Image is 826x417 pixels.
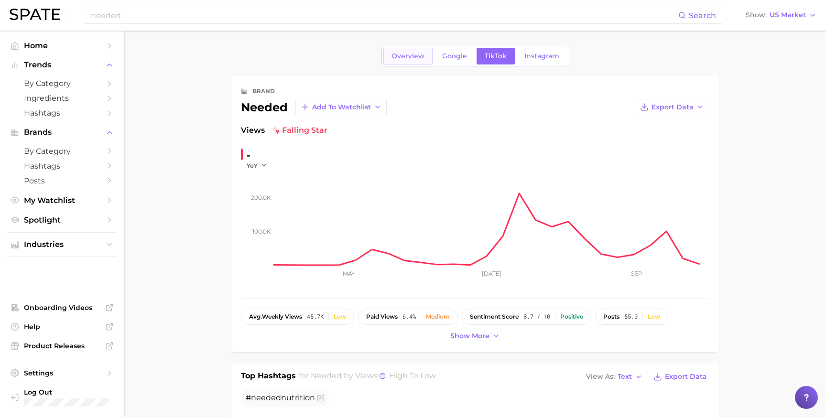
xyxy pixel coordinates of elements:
a: Posts [8,173,117,188]
a: Log out. Currently logged in with e-mail bpendergast@diginsights.com. [8,385,117,409]
span: 55.0 [624,313,638,320]
span: Onboarding Videos [24,303,100,312]
a: by Category [8,144,117,159]
div: needed [241,99,387,115]
span: Instagram [524,52,559,60]
span: Views [241,125,265,136]
span: Overview [391,52,424,60]
span: needed [311,371,342,380]
button: Export Data [651,370,709,384]
tspan: 200.0k [251,194,271,201]
a: Help [8,320,117,334]
a: Google [434,48,475,64]
a: Spotlight [8,213,117,227]
button: paid views6.4%Medium [358,309,458,325]
button: sentiment score8.7 / 10Positive [462,309,591,325]
h2: for by Views [299,370,436,384]
button: Industries [8,237,117,252]
span: My Watchlist [24,196,100,205]
span: Log Out [24,388,128,396]
div: - [247,148,273,163]
tspan: May [343,270,355,277]
span: View As [586,374,615,379]
h1: Top Hashtags [241,370,296,384]
span: Export Data [652,103,694,111]
tspan: [DATE] [482,270,501,277]
span: paid views [366,313,398,320]
span: Google [442,52,467,60]
a: Overview [383,48,433,64]
a: Hashtags [8,106,117,120]
span: Product Releases [24,342,100,350]
tspan: Sep [631,270,642,277]
span: 45.7k [307,313,324,320]
span: US Market [770,12,806,18]
span: Export Data [665,373,707,381]
a: Product Releases [8,339,117,353]
span: sentiment score [470,313,519,320]
button: ShowUS Market [743,9,819,21]
span: Show [746,12,767,18]
span: Spotlight [24,215,100,225]
span: Trends [24,61,100,69]
abbr: average [249,313,262,320]
a: by Category [8,76,117,91]
a: Instagram [516,48,567,64]
div: brand [252,86,275,97]
span: by Category [24,79,100,88]
a: Home [8,38,117,53]
span: Hashtags [24,161,100,171]
button: posts55.0Low [595,309,668,325]
span: Ingredients [24,94,100,103]
span: high to low [389,371,436,380]
span: Brands [24,128,100,137]
span: YoY [247,161,258,170]
span: TikTok [485,52,507,60]
button: Export Data [635,99,709,115]
span: 6.4% [402,313,416,320]
span: needed [251,393,281,402]
button: View AsText [584,371,645,383]
div: Low [334,313,346,320]
span: weekly views [249,313,302,320]
a: TikTok [477,48,515,64]
span: Add to Watchlist [312,103,371,111]
img: falling star [272,127,280,134]
button: Brands [8,125,117,139]
span: Help [24,322,100,331]
span: Settings [24,369,100,377]
img: SPATE [10,9,60,20]
button: Add to Watchlist [295,99,387,115]
span: Search [689,11,716,20]
button: avg.weekly views45.7kLow [241,309,354,325]
span: posts [603,313,619,320]
span: falling star [272,125,327,136]
button: Trends [8,58,117,72]
a: Hashtags [8,159,117,173]
span: Show more [450,332,489,340]
span: by Category [24,147,100,156]
div: Medium [426,313,450,320]
a: Settings [8,366,117,380]
input: Search here for a brand, industry, or ingredient [90,7,678,23]
button: YoY [247,161,267,170]
span: 8.7 / 10 [523,313,550,320]
span: Industries [24,240,100,249]
span: Posts [24,176,100,185]
button: Flag as miscategorized or irrelevant [317,394,325,402]
tspan: 100.0k [252,227,271,235]
span: Home [24,41,100,50]
div: Low [648,313,660,320]
span: Text [618,374,632,379]
div: Positive [560,313,583,320]
a: My Watchlist [8,193,117,208]
span: Hashtags [24,108,100,118]
button: Show more [448,330,502,342]
a: Ingredients [8,91,117,106]
a: Onboarding Videos [8,300,117,315]
span: # nutrition [246,393,315,402]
